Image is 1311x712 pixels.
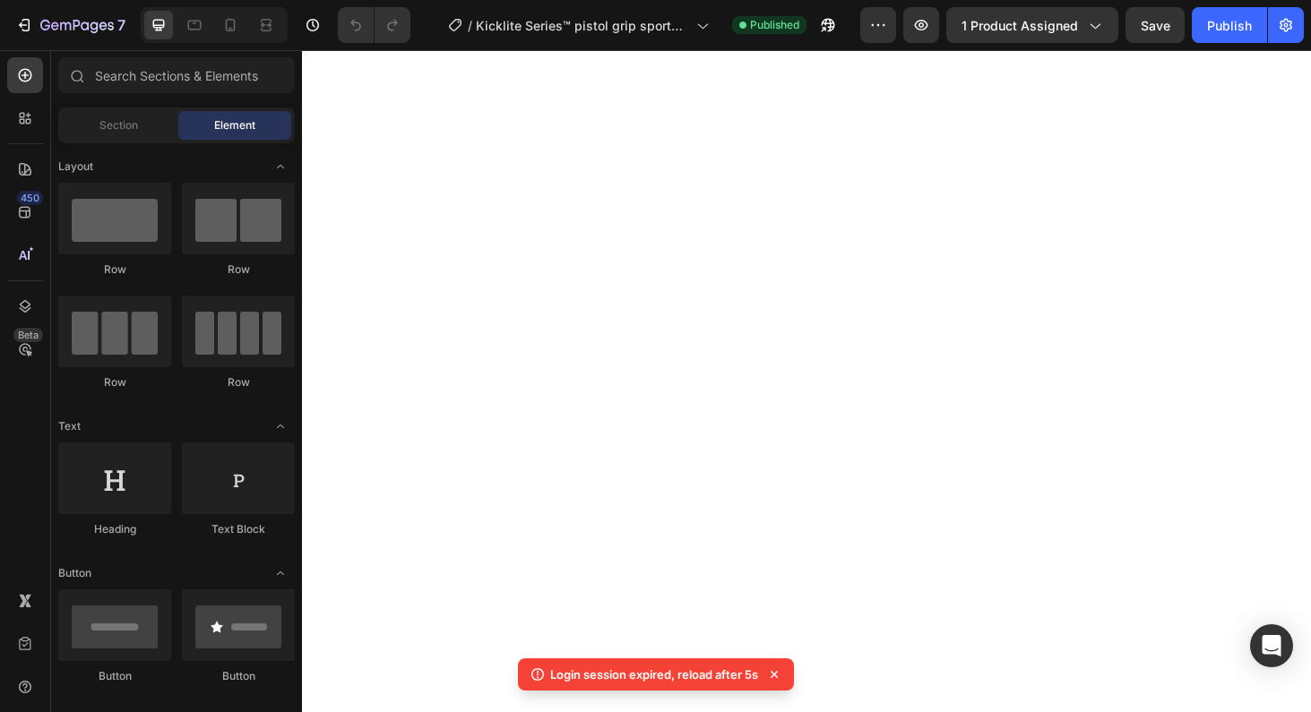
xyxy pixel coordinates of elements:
[1141,18,1170,33] span: Save
[58,262,171,278] div: Row
[13,328,43,342] div: Beta
[962,16,1078,35] span: 1 product assigned
[476,16,689,35] span: Kicklite Series™ pistol grip sporter stock - Remington® 800 Platform
[946,7,1118,43] button: 1 product assigned
[1207,16,1252,35] div: Publish
[182,521,295,537] div: Text Block
[550,665,758,683] p: Login session expired, reload after 5s
[468,16,472,35] span: /
[182,374,295,390] div: Row
[58,159,93,175] span: Layout
[182,668,295,684] div: Button
[58,374,171,390] div: Row
[17,191,43,205] div: 450
[7,7,134,43] button: 7
[117,14,125,36] p: 7
[338,7,410,43] div: Undo/Redo
[1192,7,1267,43] button: Publish
[58,57,295,93] input: Search Sections & Elements
[58,565,91,581] span: Button
[302,50,1311,712] iframe: Design area
[214,117,255,133] span: Element
[266,152,295,181] span: Toggle open
[58,668,171,684] div: Button
[750,17,799,33] span: Published
[1126,7,1185,43] button: Save
[182,262,295,278] div: Row
[99,117,138,133] span: Section
[58,418,81,434] span: Text
[266,559,295,588] span: Toggle open
[1250,624,1293,667] div: Open Intercom Messenger
[58,521,171,537] div: Heading
[266,412,295,441] span: Toggle open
